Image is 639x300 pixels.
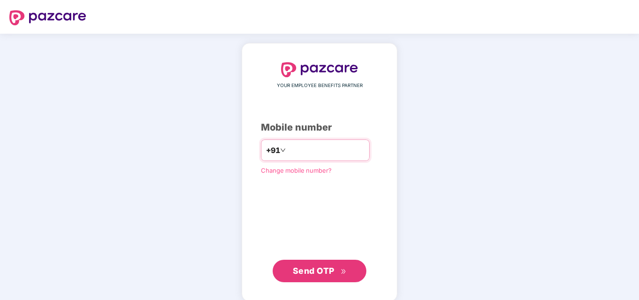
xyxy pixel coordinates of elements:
[341,269,347,275] span: double-right
[261,120,378,135] div: Mobile number
[281,62,358,77] img: logo
[277,82,363,89] span: YOUR EMPLOYEE BENEFITS PARTNER
[280,147,286,153] span: down
[273,260,366,282] button: Send OTPdouble-right
[9,10,86,25] img: logo
[293,266,334,276] span: Send OTP
[261,167,332,174] a: Change mobile number?
[266,145,280,156] span: +91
